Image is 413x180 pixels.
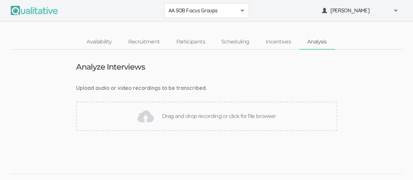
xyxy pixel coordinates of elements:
div: Upload audio or video recordings to be transcribed. [76,84,337,92]
a: Incentives [257,35,299,49]
img: Drag and drop recording or click for file browser [137,108,154,124]
a: Analysis [299,35,335,49]
a: Availability [78,35,120,49]
div: Drag and drop recording or click for file browser [76,102,337,131]
a: Scheduling [213,35,258,49]
a: Participants [168,35,213,49]
button: AA SOB Focus Groups [164,3,249,18]
span: [PERSON_NAME] [330,7,389,14]
img: Qualitative [11,6,58,15]
span: AA SOB Focus Groups [168,7,236,14]
iframe: Chat Widget [380,149,413,180]
a: Recruitment [120,35,168,49]
button: [PERSON_NAME] [318,3,403,18]
h3: Analyze Interviews [76,63,145,71]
